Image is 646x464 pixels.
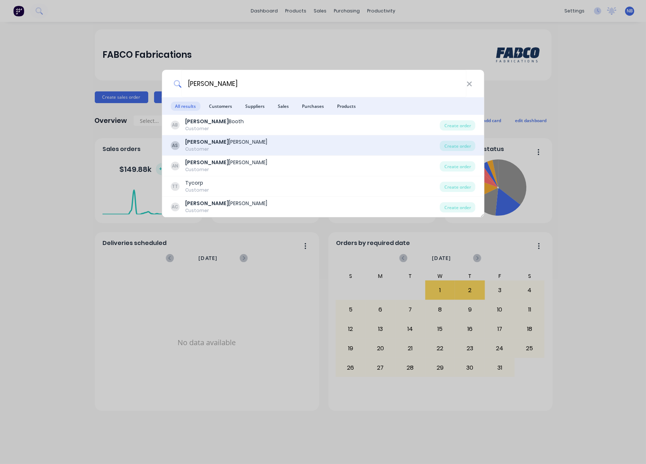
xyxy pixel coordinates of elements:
input: Start typing a customer or supplier name to create a new order... [182,70,467,97]
div: Customer [185,207,267,214]
div: Create order [440,120,475,131]
div: Customer [185,166,267,173]
span: Products [333,102,360,111]
div: TT [171,182,179,191]
div: [PERSON_NAME] [185,159,267,166]
div: Customer [185,146,267,152]
span: Customers [205,102,236,111]
div: [PERSON_NAME] [185,138,267,146]
div: Customer [185,125,244,132]
span: Suppliers [241,102,269,111]
div: Create order [440,202,475,212]
div: Create order [440,141,475,151]
span: All results [171,102,200,111]
div: [PERSON_NAME] [185,200,267,207]
span: Purchases [298,102,328,111]
span: Sales [273,102,293,111]
div: Tycorp [185,179,209,187]
b: [PERSON_NAME] [185,159,229,166]
div: Customer [185,187,209,193]
div: Booth [185,118,244,125]
b: [PERSON_NAME] [185,200,229,207]
div: AB [171,121,179,129]
div: AC [171,203,179,211]
div: Create order [440,161,475,171]
b: [PERSON_NAME] [185,138,229,146]
b: [PERSON_NAME] [185,118,229,125]
div: AN [171,162,179,170]
div: AS [171,141,179,150]
div: Create order [440,182,475,192]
